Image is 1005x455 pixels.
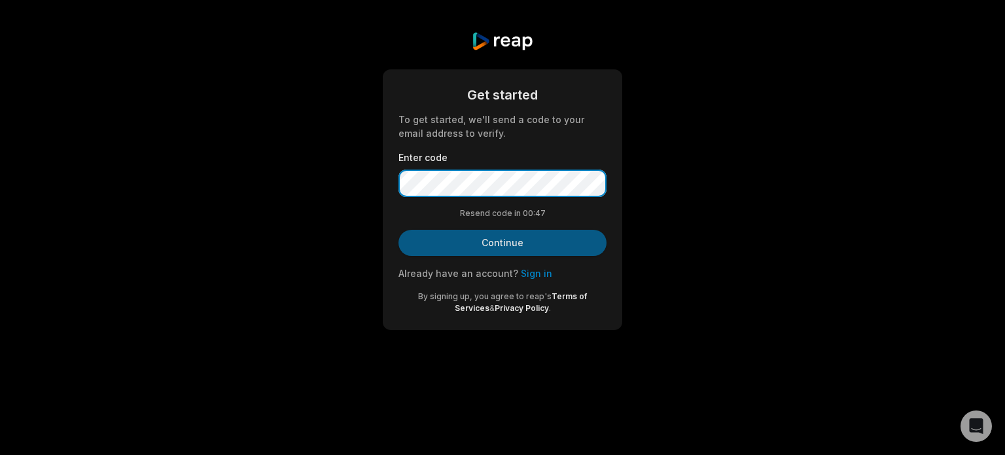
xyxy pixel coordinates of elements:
[961,410,992,442] div: Open Intercom Messenger
[455,291,588,313] a: Terms of Services
[489,303,495,313] span: &
[549,303,551,313] span: .
[418,291,552,301] span: By signing up, you agree to reap's
[398,230,607,256] button: Continue
[495,303,549,313] a: Privacy Policy
[471,31,533,51] img: reap
[398,268,518,279] span: Already have an account?
[398,113,607,140] div: To get started, we'll send a code to your email address to verify.
[535,208,546,219] span: 47
[398,151,607,164] label: Enter code
[521,268,552,279] a: Sign in
[398,85,607,105] div: Get started
[398,208,607,219] div: Resend code in 00:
